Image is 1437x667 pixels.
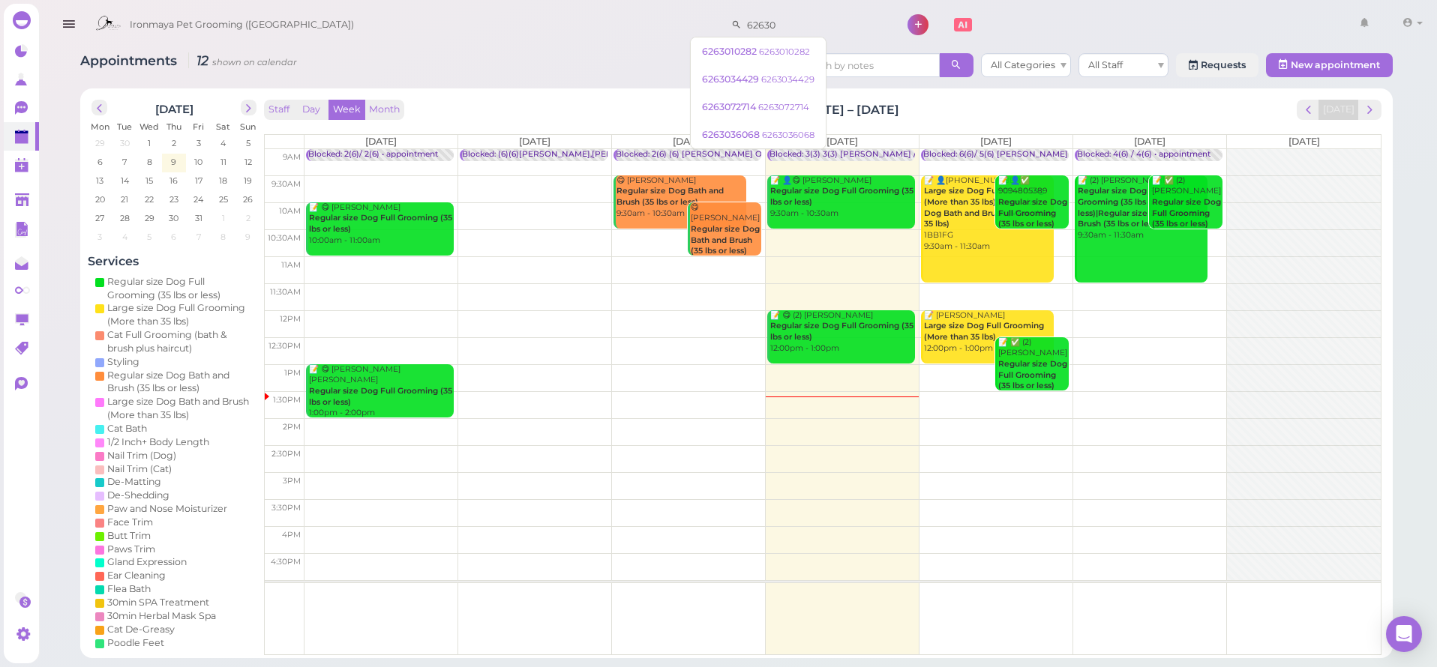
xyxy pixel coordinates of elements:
[271,449,301,459] span: 2:30pm
[146,136,152,150] span: 1
[802,101,899,118] h2: [DATE] – [DATE]
[365,136,397,147] span: [DATE]
[94,136,106,150] span: 29
[118,136,131,150] span: 30
[308,364,454,419] div: 📝 😋 [PERSON_NAME] [PERSON_NAME] 1:00pm - 2:00pm
[193,155,204,169] span: 10
[244,136,252,150] span: 5
[240,121,256,132] span: Sun
[702,46,759,57] span: 6263010282
[193,174,204,187] span: 17
[1152,197,1221,229] b: Regular size Dog Full Grooming (35 lbs or less)
[519,136,550,147] span: [DATE]
[96,155,104,169] span: 6
[462,149,835,160] div: Blocked: (6)(6)[PERSON_NAME],[PERSON_NAME]/[PERSON_NAME] OFF • [PERSON_NAME]
[770,186,913,207] b: Regular size Dog Full Grooming (35 lbs or less)
[94,174,105,187] span: 13
[155,100,193,116] h2: [DATE]
[107,529,151,543] div: Butt Trim
[107,623,175,636] div: Cat De-Greasy
[119,193,130,206] span: 21
[702,101,758,112] span: 6263072714
[769,310,915,354] div: 📝 😋 (2) [PERSON_NAME] 12:00pm - 1:00pm
[691,224,760,256] b: Regular size Dog Bath and Brush (35 lbs or less)
[826,136,858,147] span: [DATE]
[88,254,260,268] h4: Services
[762,130,814,140] small: 6263036068
[219,230,227,244] span: 8
[107,369,253,396] div: Regular size Dog Bath and Brush (35 lbs or less)
[121,230,129,244] span: 4
[271,179,301,189] span: 9:30am
[145,230,153,244] span: 5
[280,314,301,324] span: 12pm
[270,287,301,297] span: 11:30am
[284,368,301,378] span: 1pm
[758,102,809,112] small: 6263072714
[143,193,155,206] span: 22
[107,569,166,582] div: Ear Cleaning
[244,230,252,244] span: 9
[264,100,294,120] button: Staff
[991,59,1055,70] span: All Categories
[616,149,831,160] div: Blocked: 2(6) (6) [PERSON_NAME] OFF • appointment
[1386,616,1422,652] div: Open Intercom Messenger
[1266,53,1393,77] button: New appointment
[167,211,180,225] span: 30
[212,57,297,67] small: shown on calendar
[998,359,1067,390] b: Regular size Dog Full Grooming (35 lbs or less)
[1077,149,1210,160] div: Blocked: 4(6) / 4(6) • appointment
[107,395,253,422] div: Large size Dog Bath and Brush (More than 35 lbs)
[1151,175,1222,241] div: 📝 ✅ (2) [PERSON_NAME] 9:30am - 10:30am
[107,355,139,369] div: Styling
[997,175,1069,253] div: 📝 👤✅ 9094805389 maltipoo 9:30am - 10:30am
[690,202,761,280] div: 😋 [PERSON_NAME] 10:00am - 11:00am
[923,310,1054,354] div: 📝 [PERSON_NAME] 12:00pm - 1:00pm
[94,211,106,225] span: 27
[241,193,254,206] span: 26
[217,174,229,187] span: 18
[121,155,128,169] span: 7
[119,174,130,187] span: 14
[107,435,209,449] div: 1/2 Inch+ Body Length
[268,233,301,243] span: 10:30am
[107,609,216,623] div: 30min Herbal Mask Spa
[143,211,156,225] span: 29
[1297,100,1320,120] button: prev
[309,386,452,407] b: Regular size Dog Full Grooming (35 lbs or less)
[241,100,256,115] button: next
[702,129,762,140] span: 6263036068
[170,136,178,150] span: 2
[998,197,1067,229] b: Regular size Dog Full Grooming (35 lbs or less)
[107,596,209,609] div: 30min SPA Treatment
[169,155,178,169] span: 9
[273,395,301,405] span: 1:30pm
[271,557,301,567] span: 4:30pm
[219,136,227,150] span: 4
[282,530,301,540] span: 4pm
[107,449,176,462] div: Nail Trim (Dog)
[107,422,147,435] div: Cat Bath
[769,175,915,220] div: 📝 👤😋 [PERSON_NAME] 9:30am - 10:30am
[1134,136,1165,147] span: [DATE]
[980,136,1012,147] span: [DATE]
[195,230,202,244] span: 7
[107,328,253,355] div: Cat Full Grooming (bath & brush plus haircut)
[283,422,301,432] span: 2pm
[117,121,132,132] span: Tue
[790,53,940,77] input: Search by notes
[242,174,253,187] span: 19
[769,149,1166,160] div: Blocked: 3(3) 3(3) [PERSON_NAME] / [PERSON_NAME] OFF / [PERSON_NAME] only • appointment
[144,174,154,187] span: 15
[293,100,329,120] button: Day
[107,301,253,328] div: Large size Dog Full Grooming (More than 35 lbs)
[195,136,202,150] span: 3
[759,46,810,57] small: 6263010282
[139,121,159,132] span: Wed
[219,155,228,169] span: 11
[1078,186,1205,229] b: Regular size Dog Full Grooming (35 lbs or less)|Regular size Dog Bath and Brush (35 lbs or less)
[271,503,301,513] span: 3:30pm
[166,121,181,132] span: Thu
[924,186,1051,229] b: Large size Dog Full Grooming (More than 35 lbs)|Large size Dog Bath and Brush (More than 35 lbs)
[169,230,178,244] span: 6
